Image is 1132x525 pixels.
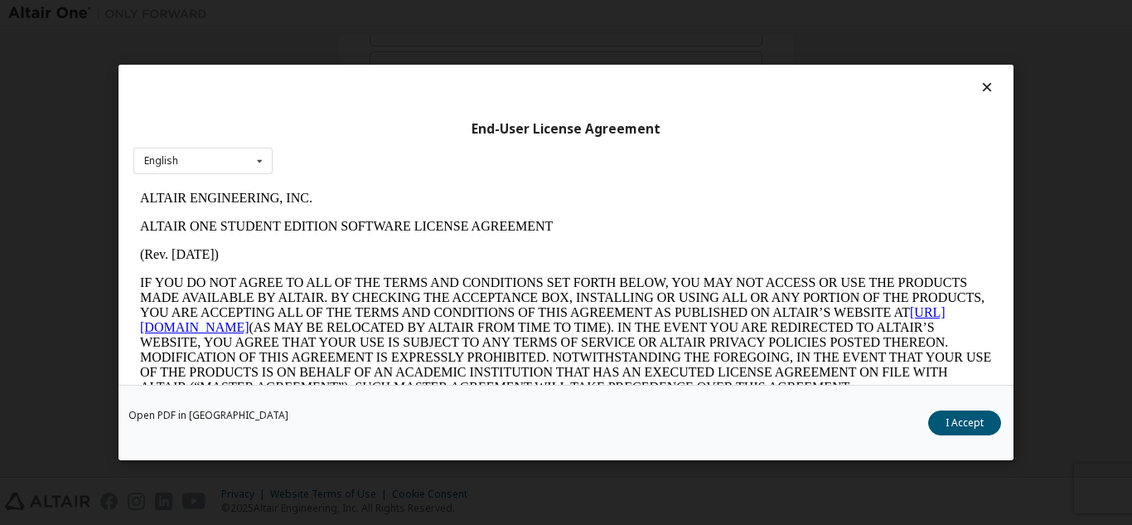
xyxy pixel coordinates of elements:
[133,121,999,138] div: End-User License Agreement
[128,411,288,420] a: Open PDF in [GEOGRAPHIC_DATA]
[7,63,859,78] p: (Rev. [DATE])
[7,224,859,284] p: This Altair One Student Edition Software License Agreement (“Agreement”) is between Altair Engine...
[7,121,812,150] a: [URL][DOMAIN_NAME]
[144,156,178,166] div: English
[928,411,1001,435] button: I Accept
[7,35,859,50] p: ALTAIR ONE STUDENT EDITION SOFTWARE LICENSE AGREEMENT
[7,91,859,211] p: IF YOU DO NOT AGREE TO ALL OF THE TERMS AND CONDITIONS SET FORTH BELOW, YOU MAY NOT ACCESS OR USE...
[7,7,859,22] p: ALTAIR ENGINEERING, INC.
